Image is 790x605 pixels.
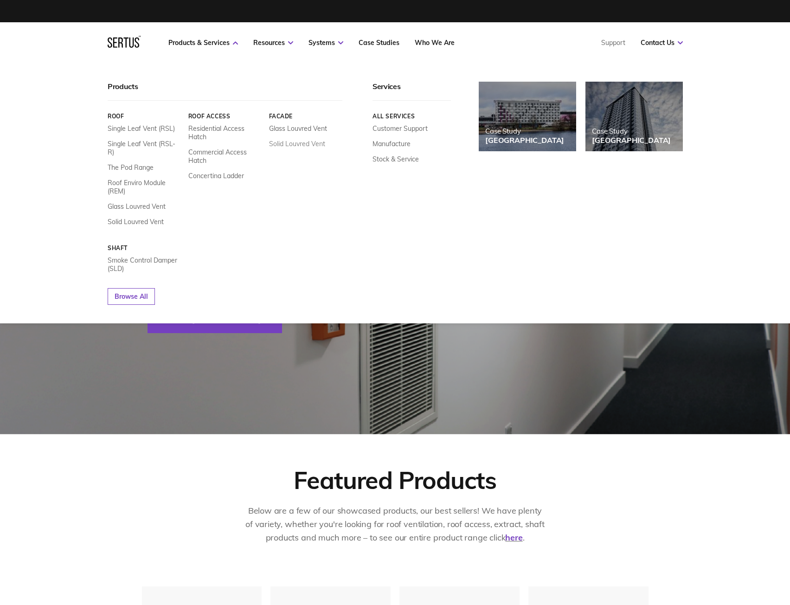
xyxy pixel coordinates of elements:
a: Products & Services [168,39,238,47]
a: Concertina Ladder [188,172,244,180]
div: Case Study [592,127,671,135]
a: All services [373,113,451,120]
a: Case Studies [359,39,399,47]
a: Residential Access Hatch [188,124,262,141]
div: [GEOGRAPHIC_DATA] [485,135,564,145]
a: Shaft [108,245,181,251]
a: Solid Louvred Vent [108,218,164,226]
a: Case Study[GEOGRAPHIC_DATA] [479,82,576,151]
a: Manufacture [373,140,411,148]
div: [GEOGRAPHIC_DATA] [592,135,671,145]
div: Services [373,82,451,101]
a: Roof Enviro Module (REM) [108,179,181,195]
a: Support [601,39,625,47]
a: Glass Louvred Vent [108,202,166,211]
a: Smoke Control Damper (SLD) [108,256,181,273]
a: The Pod Range [108,163,154,172]
a: Solid Louvred Vent [269,140,325,148]
a: Stock & Service [373,155,419,163]
a: Glass Louvred Vent [269,124,327,133]
a: Single Leaf Vent (RSL) [108,124,175,133]
a: Roof Access [188,113,262,120]
a: Commercial Access Hatch [188,148,262,165]
a: Resources [253,39,293,47]
a: here [505,532,522,543]
a: Roof [108,113,181,120]
a: Contact Us [641,39,683,47]
div: Products [108,82,342,101]
a: Browse All [108,288,155,305]
a: Customer Support [373,124,428,133]
iframe: Chat Widget [623,497,790,605]
div: Featured Products [294,465,496,495]
a: Systems [308,39,343,47]
p: Below are a few of our showcased products, our best sellers! We have plenty of variety, whether y... [244,504,546,544]
a: Facade [269,113,342,120]
a: Case Study[GEOGRAPHIC_DATA] [585,82,683,151]
a: Single Leaf Vent (RSL-R) [108,140,181,156]
div: Case Study [485,127,564,135]
a: Who We Are [415,39,455,47]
